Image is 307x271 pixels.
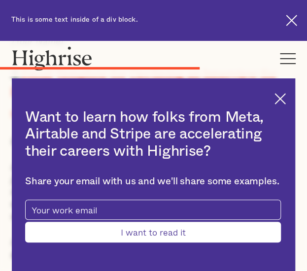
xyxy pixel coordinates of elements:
[25,109,281,160] h2: Want to learn how folks from Meta, Airtable and Stripe are accelerating their careers with Highrise?
[11,46,93,70] img: Highrise logo
[25,200,281,243] form: current-ascender-blog-article-modal-form
[25,176,281,188] div: Share your email with us and we'll share some examples.
[25,200,281,220] input: Your work email
[286,15,297,26] img: Cross icon
[25,222,281,243] input: I want to read it
[274,93,286,104] img: Cross icon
